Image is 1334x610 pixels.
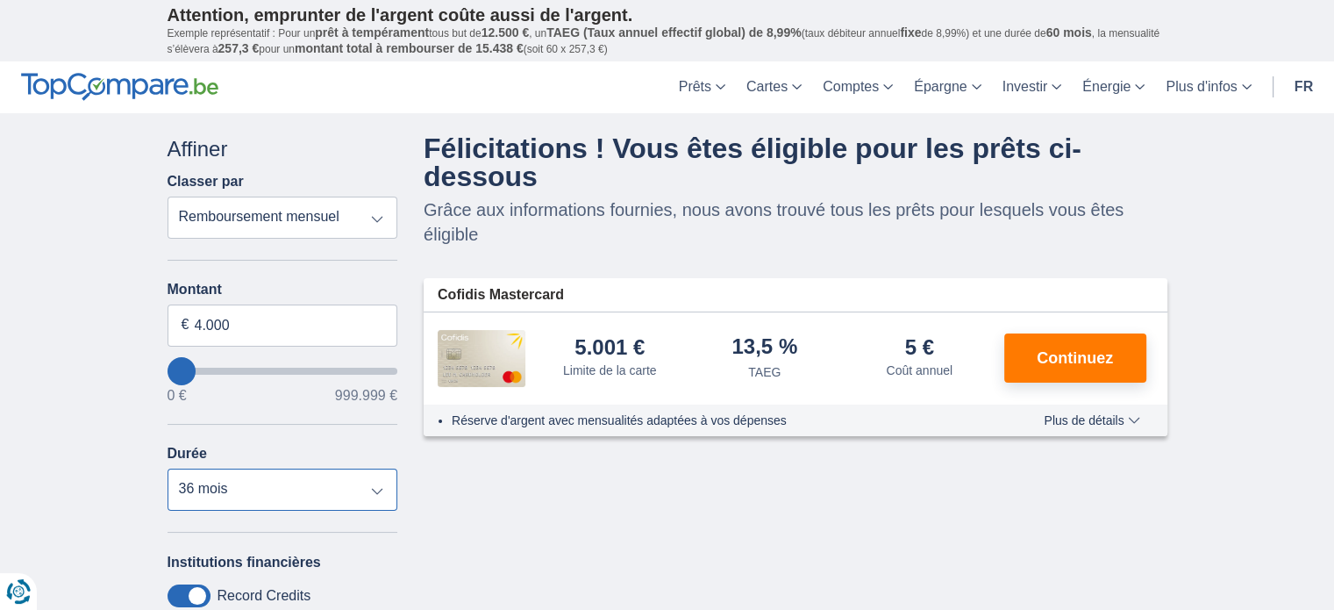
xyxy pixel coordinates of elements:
a: Cartes [736,61,812,113]
span: 60 mois [1046,25,1092,39]
label: Institutions financières [168,555,321,571]
div: Limite de la carte [563,362,657,379]
span: fixe [900,25,921,39]
button: Continuez [1004,334,1146,383]
li: Réserve d'argent avec mensualités adaptées à vos dépenses [452,412,993,429]
span: Plus de détails [1044,414,1139,427]
div: Coût annuel [886,362,952,379]
a: Énergie [1072,61,1155,113]
label: Montant [168,282,398,298]
a: fr [1284,61,1323,113]
label: Durée [168,446,207,462]
label: Classer par [168,174,244,190]
div: Affiner [168,134,398,164]
img: pret personnel Cofidis CC [438,330,525,386]
span: 12.500 € [482,25,530,39]
a: Prêts [668,61,736,113]
span: Continuez [1037,350,1113,366]
div: 5 € [905,337,934,358]
span: TAEG (Taux annuel effectif global) de 8,99% [546,25,801,39]
a: Plus d'infos [1155,61,1261,113]
p: Exemple représentatif : Pour un tous but de , un (taux débiteur annuel de 8,99%) et une durée de ... [168,25,1167,57]
span: € [182,315,189,335]
p: Grâce aux informations fournies, nous avons trouvé tous les prêts pour lesquels vous êtes éligible [424,197,1167,247]
a: Comptes [812,61,903,113]
span: prêt à tempérament [315,25,429,39]
div: TAEG [748,363,781,381]
label: Record Credits [218,588,311,604]
span: 257,3 € [218,41,260,55]
button: Plus de détails [1031,413,1152,427]
span: 0 € [168,389,187,403]
img: TopCompare [21,73,218,101]
span: 999.999 € [335,389,397,403]
input: wantToBorrow [168,368,398,375]
span: Cofidis Mastercard [438,285,564,305]
a: Investir [992,61,1073,113]
h4: Félicitations ! Vous êtes éligible pour les prêts ci-dessous [424,134,1167,190]
a: Épargne [903,61,992,113]
p: Attention, emprunter de l'argent coûte aussi de l'argent. [168,4,1167,25]
div: 13,5 % [731,336,797,360]
span: montant total à rembourser de 15.438 € [295,41,524,55]
div: 5.001 € [574,337,645,358]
